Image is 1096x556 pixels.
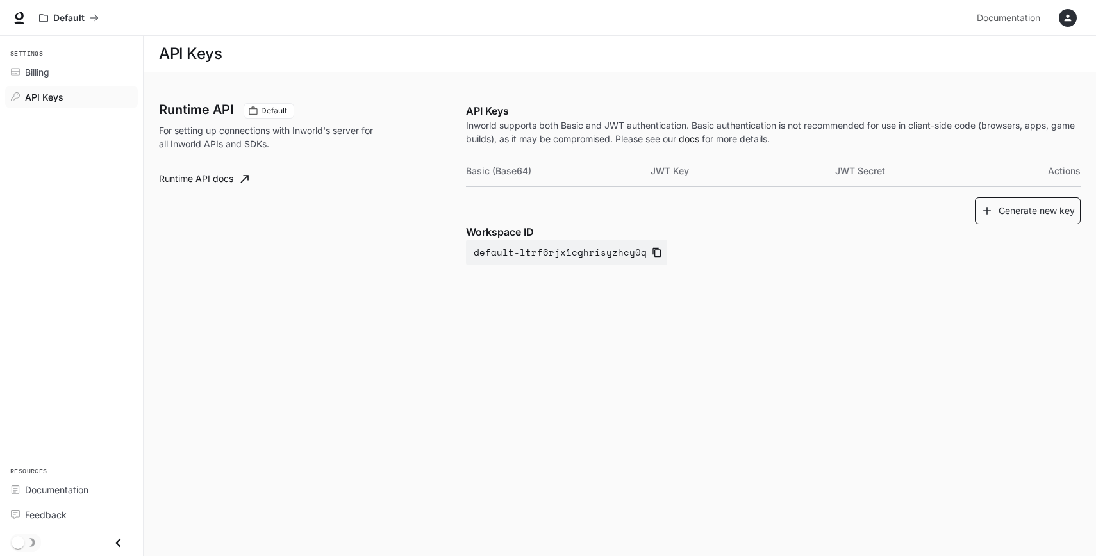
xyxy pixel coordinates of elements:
[466,240,667,265] button: default-ltrf6rjx1cghrisyzhcy0q
[466,224,1081,240] p: Workspace ID
[159,103,233,116] h3: Runtime API
[835,156,1020,186] th: JWT Secret
[25,508,67,521] span: Feedback
[5,478,138,501] a: Documentation
[25,90,63,104] span: API Keys
[25,483,88,496] span: Documentation
[244,103,294,119] div: These keys will apply to your current workspace only
[12,535,24,549] span: Dark mode toggle
[466,156,651,186] th: Basic (Base64)
[466,119,1081,145] p: Inworld supports both Basic and JWT authentication. Basic authentication is not recommended for u...
[975,197,1081,225] button: Generate new key
[256,105,292,117] span: Default
[5,86,138,108] a: API Keys
[679,133,699,144] a: docs
[1019,156,1081,186] th: Actions
[33,5,104,31] button: All workspaces
[25,65,49,79] span: Billing
[977,10,1040,26] span: Documentation
[104,530,133,556] button: Close drawer
[5,503,138,526] a: Feedback
[651,156,835,186] th: JWT Key
[53,13,85,24] p: Default
[154,166,254,192] a: Runtime API docs
[5,61,138,83] a: Billing
[159,124,381,151] p: For setting up connections with Inworld's server for all Inworld APIs and SDKs.
[972,5,1050,31] a: Documentation
[159,41,222,67] h1: API Keys
[466,103,1081,119] p: API Keys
